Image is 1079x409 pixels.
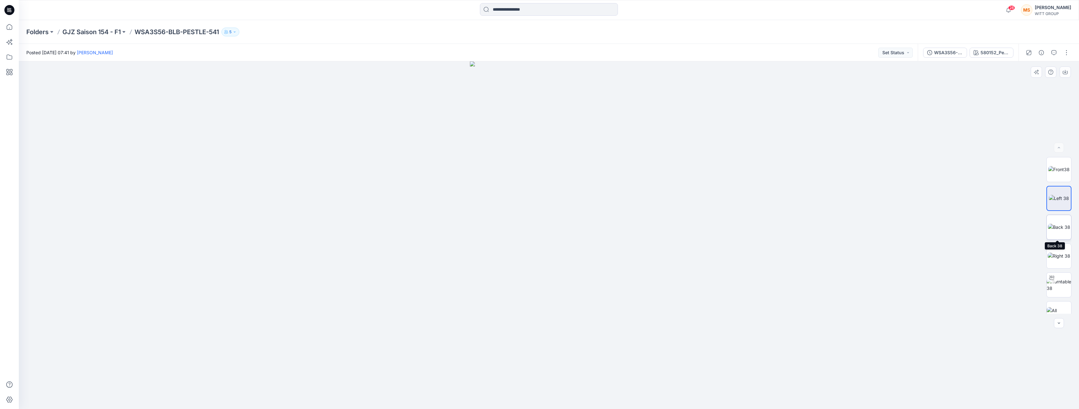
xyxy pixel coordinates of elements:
button: Details [1036,48,1046,58]
div: WITT GROUP [1035,11,1071,16]
a: Folders [26,28,49,36]
img: Right 38 [1048,253,1070,259]
div: WSA3S56-BLB-PESTLE-541 [934,49,963,56]
a: [PERSON_NAME] [77,50,113,55]
img: Turntable 38 [1047,278,1071,291]
div: [PERSON_NAME] [1035,4,1071,11]
div: 580152_Petrol-Ecru-Printed [981,49,1009,56]
img: Front38 [1048,166,1070,173]
button: WSA3S56-BLB-PESTLE-541 [923,48,967,58]
a: GJZ Saison 154 - F1 [62,28,121,36]
span: 28 [1008,5,1015,10]
img: Back 38 [1048,224,1070,230]
img: All colorways [1047,307,1071,320]
span: Posted [DATE] 07:41 by [26,49,113,56]
img: eyJhbGciOiJIUzI1NiIsImtpZCI6IjAiLCJzbHQiOiJzZXMiLCJ0eXAiOiJKV1QifQ.eyJkYXRhIjp7InR5cGUiOiJzdG9yYW... [470,61,628,409]
div: MS [1021,4,1032,16]
button: 580152_Petrol-Ecru-Printed [970,48,1013,58]
p: 5 [229,29,231,35]
p: WSA3S56-BLB-PESTLE-541 [135,28,219,36]
img: Left 38 [1049,195,1069,202]
button: 5 [221,28,239,36]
